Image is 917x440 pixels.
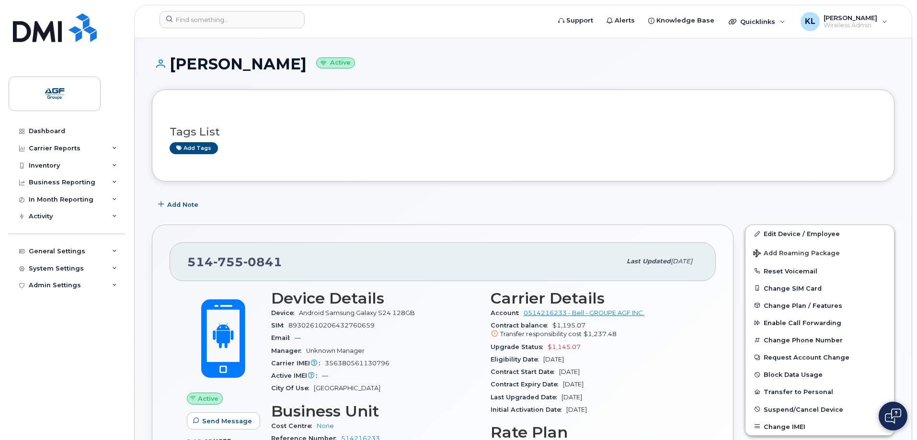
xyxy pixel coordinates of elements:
span: 0841 [243,255,282,269]
button: Add Note [152,196,206,213]
a: None [317,422,334,429]
button: Enable Call Forwarding [745,314,894,331]
span: [DATE] [559,368,580,375]
button: Request Account Change [745,349,894,366]
span: Transfer responsibility cost [500,330,582,338]
small: Active [316,57,355,68]
span: 755 [213,255,243,269]
h1: [PERSON_NAME] [152,56,894,72]
span: [DATE] [566,406,587,413]
span: — [322,372,328,379]
span: [DATE] [562,394,582,401]
span: Eligibility Date [491,356,543,363]
span: SIM [271,322,288,329]
span: Carrier IMEI [271,360,325,367]
span: $1,237.48 [584,330,617,338]
span: [DATE] [563,381,584,388]
button: Transfer to Personal [745,383,894,400]
span: Initial Activation Date [491,406,566,413]
a: Edit Device / Employee [745,225,894,242]
span: City Of Use [271,384,314,392]
a: 0514216233 - Bell - GROUPE AGF INC. [524,309,644,316]
h3: Device Details [271,290,479,307]
h3: Carrier Details [491,290,699,307]
span: Last updated [627,258,671,265]
span: Contract Start Date [491,368,559,375]
span: [DATE] [543,356,564,363]
button: Reset Voicemail [745,262,894,280]
button: Change Plan / Features [745,297,894,314]
span: Suspend/Cancel Device [764,406,843,413]
span: Android Samsung Galaxy S24 128GB [299,309,415,316]
button: Change IMEI [745,418,894,435]
span: [DATE] [671,258,692,265]
span: Last Upgraded Date [491,394,562,401]
span: $1,195.07 [491,322,699,339]
span: — [295,334,301,341]
button: Block Data Usage [745,366,894,383]
span: Add Note [167,200,198,209]
span: Add Roaming Package [753,249,840,259]
span: Enable Call Forwarding [764,319,841,327]
span: [GEOGRAPHIC_DATA] [314,384,380,392]
a: Add tags [170,142,218,154]
button: Change SIM Card [745,280,894,297]
span: Contract Expiry Date [491,381,563,388]
img: Open chat [885,408,901,424]
span: 356380561130796 [325,360,390,367]
span: 514 [187,255,282,269]
span: Active IMEI [271,372,322,379]
span: Account [491,309,524,316]
span: Send Message [202,417,252,426]
h3: Tags List [170,126,877,138]
span: Device [271,309,299,316]
span: $1,145.07 [548,343,581,350]
button: Suspend/Cancel Device [745,401,894,418]
span: 89302610206432760659 [288,322,375,329]
span: Change Plan / Features [764,302,842,309]
span: Contract balance [491,322,552,329]
button: Send Message [187,412,260,429]
span: Email [271,334,295,341]
span: Cost Centre [271,422,317,429]
span: Unknown Manager [306,347,365,354]
button: Add Roaming Package [745,243,894,262]
span: Manager [271,347,306,354]
h3: Business Unit [271,403,479,420]
span: Active [198,394,218,403]
span: Upgrade Status [491,343,548,350]
button: Change Phone Number [745,331,894,349]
